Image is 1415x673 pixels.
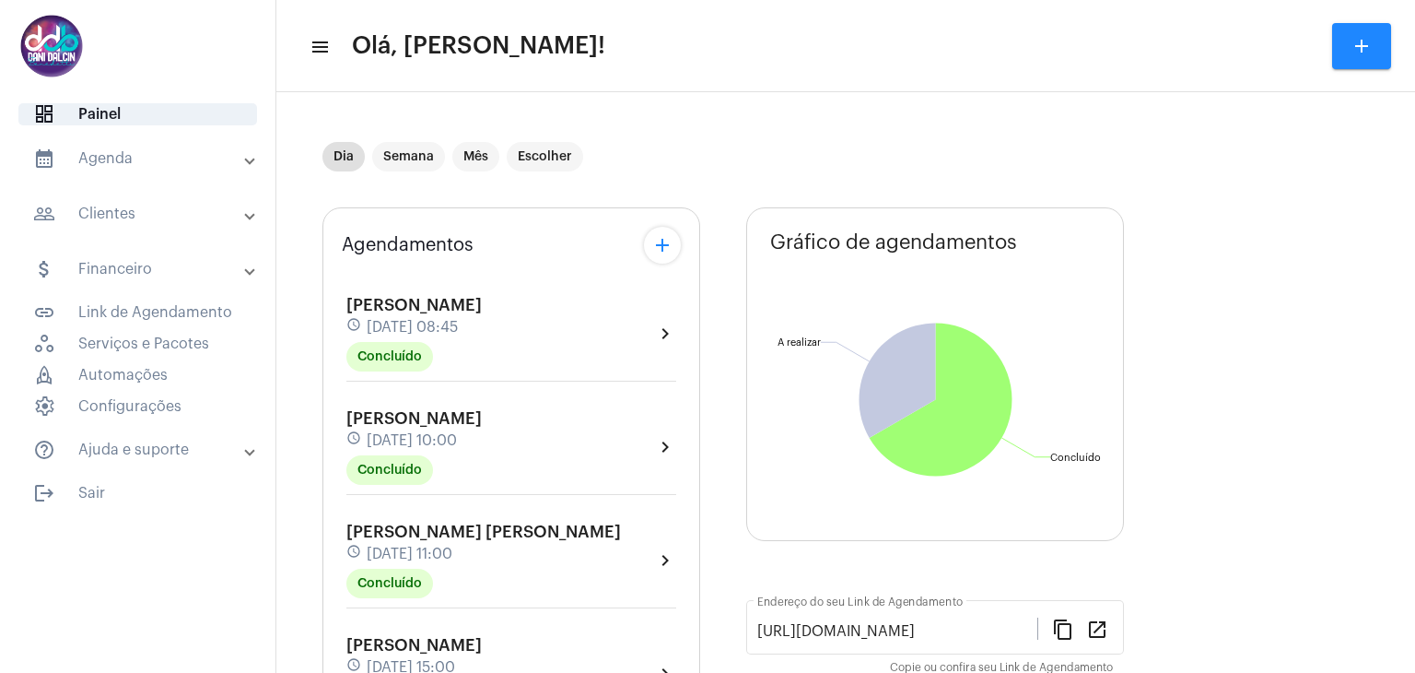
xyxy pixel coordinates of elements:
[346,524,621,540] span: [PERSON_NAME] [PERSON_NAME]
[33,148,246,170] mat-panel-title: Agenda
[367,432,457,449] span: [DATE] 10:00
[654,549,676,572] mat-icon: chevron_right
[757,623,1037,640] input: Link
[33,439,246,461] mat-panel-title: Ajuda e suporte
[33,103,55,125] span: sidenav icon
[372,142,445,171] mat-chip: Semana
[11,247,275,291] mat-expansion-panel-header: sidenav iconFinanceiro
[1052,618,1074,640] mat-icon: content_copy
[346,297,482,313] span: [PERSON_NAME]
[1351,35,1373,57] mat-icon: add
[18,396,257,417] span: Configurações
[11,192,275,236] mat-expansion-panel-header: sidenav iconClientes
[367,546,452,562] span: [DATE] 11:00
[33,258,55,280] mat-icon: sidenav icon
[33,439,55,461] mat-icon: sidenav icon
[342,235,474,255] span: Agendamentos
[346,637,482,654] span: [PERSON_NAME]
[346,569,433,598] mat-chip: Concluído
[33,258,246,280] mat-panel-title: Financeiro
[651,234,673,256] mat-icon: add
[33,482,55,504] mat-icon: sidenav icon
[33,364,55,386] span: sidenav icon
[33,148,55,170] mat-icon: sidenav icon
[1086,618,1108,640] mat-icon: open_in_new
[33,396,55,418] span: sidenav icon
[33,333,55,355] span: sidenav icon
[33,301,55,324] mat-icon: sidenav icon
[452,142,499,171] mat-chip: Mês
[33,203,55,225] mat-icon: sidenav icon
[770,231,1017,254] span: Gráfico de agendamentos
[18,302,257,323] span: Link de Agendamento
[346,455,433,485] mat-chip: Concluído
[507,142,583,171] mat-chip: Escolher
[322,142,365,171] mat-chip: Dia
[1050,453,1101,463] text: Concluído
[346,410,482,427] span: [PERSON_NAME]
[654,436,676,458] mat-icon: chevron_right
[33,203,246,225] mat-panel-title: Clientes
[11,136,275,181] mat-expansion-panel-header: sidenav iconAgenda
[18,365,257,385] span: Automações
[346,544,363,564] mat-icon: schedule
[654,323,676,345] mat-icon: chevron_right
[11,428,275,472] mat-expansion-panel-header: sidenav iconAjuda e suporte
[346,431,363,451] mat-icon: schedule
[310,36,328,58] mat-icon: sidenav icon
[352,31,605,61] span: Olá, [PERSON_NAME]!
[18,483,257,503] span: Sair
[346,342,433,372] mat-chip: Concluído
[367,319,458,336] span: [DATE] 08:45
[778,337,821,348] text: A realizar
[18,103,257,125] span: Painel
[15,9,88,83] img: 5016df74-caca-6049-816a-988d68c8aa82.png
[18,334,257,354] span: Serviços e Pacotes
[346,317,363,337] mat-icon: schedule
